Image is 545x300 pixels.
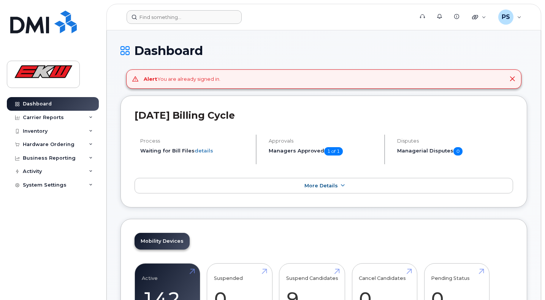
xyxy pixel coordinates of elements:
[135,233,190,250] a: Mobility Devices
[144,75,220,83] div: You are already signed in.
[140,147,249,154] li: Waiting for Bill Files
[269,138,378,144] h4: Approvals
[269,147,378,155] h5: Managers Approved
[135,110,513,121] h2: [DATE] Billing Cycle
[397,147,513,155] h5: Managerial Disputes
[195,148,213,154] a: details
[140,138,249,144] h4: Process
[144,76,157,82] strong: Alert
[120,44,527,57] h1: Dashboard
[324,147,343,155] span: 1 of 1
[397,138,513,144] h4: Disputes
[453,147,463,155] span: 0
[304,183,338,188] span: More Details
